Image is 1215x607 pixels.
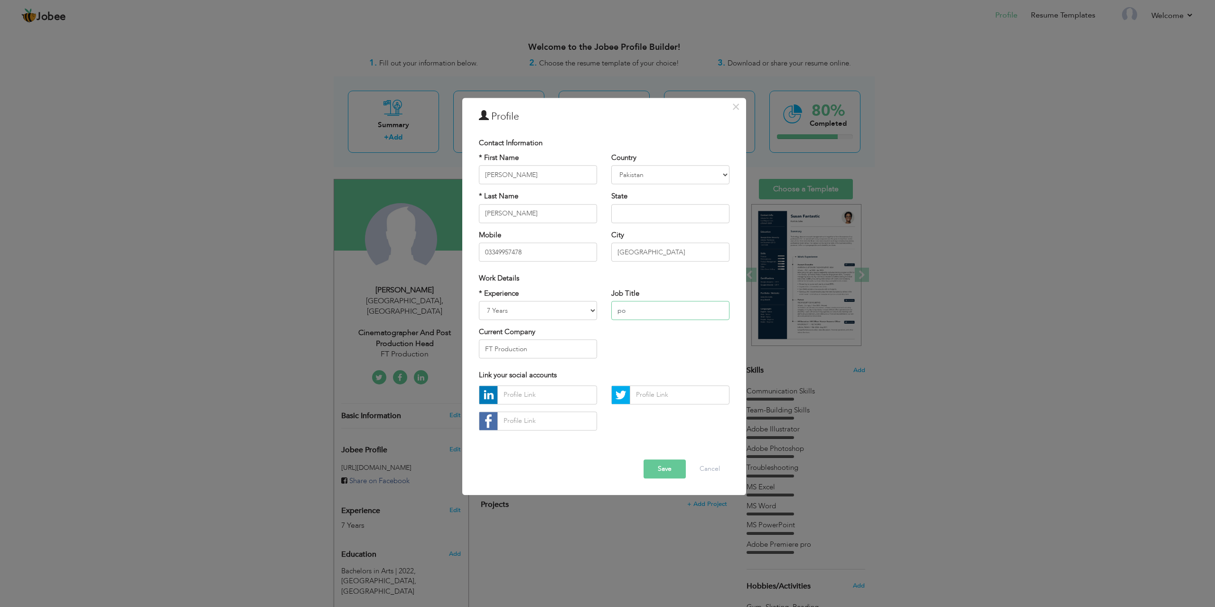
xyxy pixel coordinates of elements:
[612,386,630,404] img: Twitter
[611,230,624,240] label: City
[611,153,636,163] label: Country
[611,289,639,299] label: Job Title
[479,412,497,430] img: facebook
[479,230,501,240] label: Mobile
[497,411,597,430] input: Profile Link
[630,385,729,404] input: Profile Link
[690,459,729,478] button: Cancel
[479,327,535,337] label: Current Company
[479,192,518,202] label: * Last Name
[644,459,686,478] button: Save
[479,138,542,148] span: Contact Information
[479,289,519,299] label: * Experience
[479,110,729,124] h3: Profile
[479,274,519,283] span: Work Details
[479,153,519,163] label: * First Name
[729,99,744,114] button: Close
[732,98,740,115] span: ×
[497,385,597,404] input: Profile Link
[611,192,627,202] label: State
[479,371,557,380] span: Link your social accounts
[479,386,497,404] img: linkedin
